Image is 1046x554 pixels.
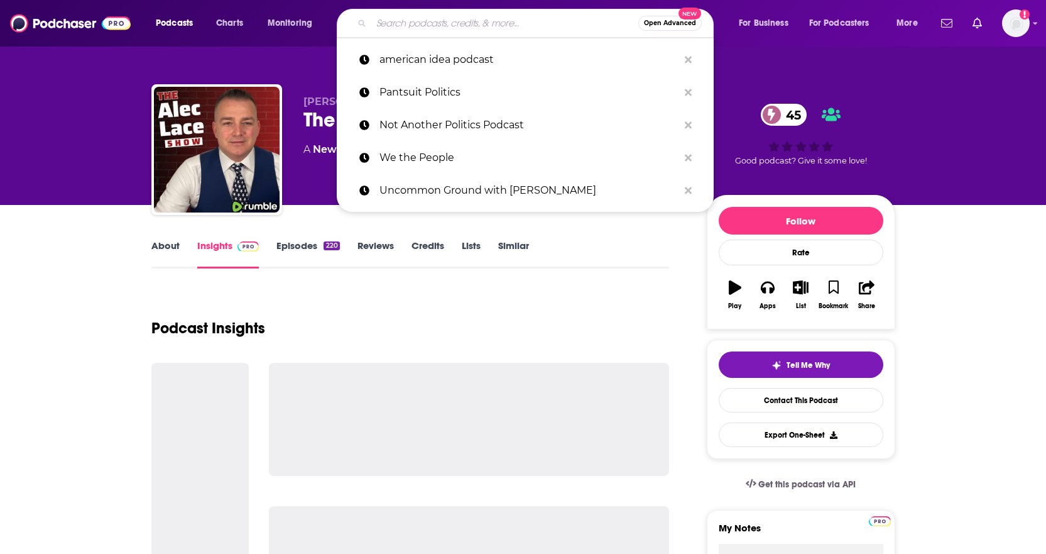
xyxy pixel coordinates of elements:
[154,87,280,213] img: The Alec Lace Show
[719,522,883,544] label: My Notes
[216,14,243,32] span: Charts
[379,76,678,109] p: Pantsuit Politics
[758,479,856,490] span: Get this podcast via API
[268,14,312,32] span: Monitoring
[787,360,830,370] span: Tell Me Why
[644,20,696,26] span: Open Advanced
[784,272,817,318] button: List
[739,14,788,32] span: For Business
[337,109,714,141] a: Not Another Politics Podcast
[761,104,807,126] a: 45
[371,13,638,33] input: Search podcasts, credits, & more...
[850,272,883,318] button: Share
[324,241,339,250] div: 220
[678,8,701,19] span: New
[151,319,265,338] h1: Podcast Insights
[817,272,850,318] button: Bookmark
[936,13,957,34] a: Show notifications dropdown
[719,207,883,235] button: Follow
[379,141,678,174] p: We the People
[303,96,393,108] span: [PERSON_NAME]
[771,360,782,370] img: tell me why sparkle
[638,16,702,31] button: Open AdvancedNew
[337,43,714,76] a: american idea podcast
[730,13,804,33] button: open menu
[337,76,714,109] a: Pantsuit Politics
[462,240,481,269] a: Lists
[1002,9,1030,37] img: User Profile
[208,13,251,33] a: Charts
[869,516,891,526] img: Podchaser Pro
[156,14,193,32] span: Podcasts
[276,240,339,269] a: Episodes220
[719,352,883,378] button: tell me why sparkleTell Me Why
[237,241,259,252] img: Podchaser Pro
[896,14,918,32] span: More
[147,13,209,33] button: open menu
[498,240,529,269] a: Similar
[735,156,867,165] span: Good podcast? Give it some love!
[858,302,875,310] div: Share
[819,302,848,310] div: Bookmark
[719,240,883,265] div: Rate
[1020,9,1030,19] svg: Add a profile image
[801,13,888,33] button: open menu
[379,43,678,76] p: american idea podcast
[719,423,883,447] button: Export One-Sheet
[10,11,131,35] img: Podchaser - Follow, Share and Rate Podcasts
[719,388,883,413] a: Contact This Podcast
[357,240,394,269] a: Reviews
[337,141,714,174] a: We the People
[809,14,869,32] span: For Podcasters
[379,109,678,141] p: Not Another Politics Podcast
[1002,9,1030,37] span: Logged in as calellac
[869,514,891,526] a: Pro website
[773,104,807,126] span: 45
[313,143,342,155] a: News
[736,469,866,500] a: Get this podcast via API
[197,240,259,269] a: InsightsPodchaser Pro
[151,240,180,269] a: About
[751,272,784,318] button: Apps
[303,142,440,157] div: A podcast
[796,302,806,310] div: List
[728,302,741,310] div: Play
[349,9,726,38] div: Search podcasts, credits, & more...
[967,13,987,34] a: Show notifications dropdown
[888,13,934,33] button: open menu
[259,13,329,33] button: open menu
[379,174,678,207] p: Uncommon Ground with Van Jones
[337,174,714,207] a: Uncommon Ground with [PERSON_NAME]
[1002,9,1030,37] button: Show profile menu
[719,272,751,318] button: Play
[760,302,776,310] div: Apps
[411,240,444,269] a: Credits
[707,96,895,174] div: 45Good podcast? Give it some love!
